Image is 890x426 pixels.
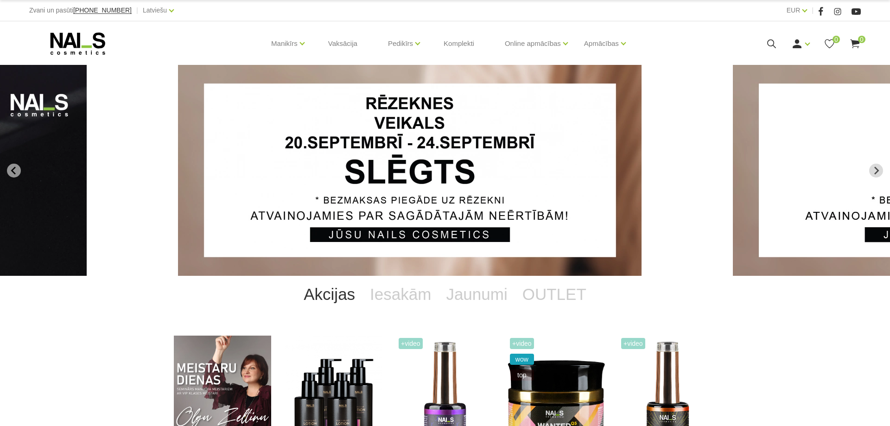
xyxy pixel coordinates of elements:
[510,369,534,381] span: top
[321,21,365,66] a: Vaksācija
[399,338,423,349] span: +Video
[858,36,865,43] span: 0
[7,164,21,178] button: Go to last slide
[439,276,515,313] a: Jaunumi
[505,25,561,62] a: Online apmācības
[787,5,801,16] a: EUR
[621,338,645,349] span: +Video
[436,21,482,66] a: Komplekti
[388,25,413,62] a: Pedikīrs
[510,354,534,365] span: wow
[869,164,883,178] button: Next slide
[510,338,534,349] span: +Video
[515,276,594,313] a: OUTLET
[584,25,619,62] a: Apmācības
[849,38,861,50] a: 0
[143,5,167,16] a: Latviešu
[296,276,362,313] a: Akcijas
[178,65,712,276] li: 1 of 14
[271,25,298,62] a: Manikīrs
[812,5,814,16] span: |
[29,5,132,16] div: Zvani un pasūti
[136,5,138,16] span: |
[833,36,840,43] span: 0
[73,6,132,14] span: [PHONE_NUMBER]
[824,38,835,50] a: 0
[362,276,439,313] a: Iesakām
[73,7,132,14] a: [PHONE_NUMBER]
